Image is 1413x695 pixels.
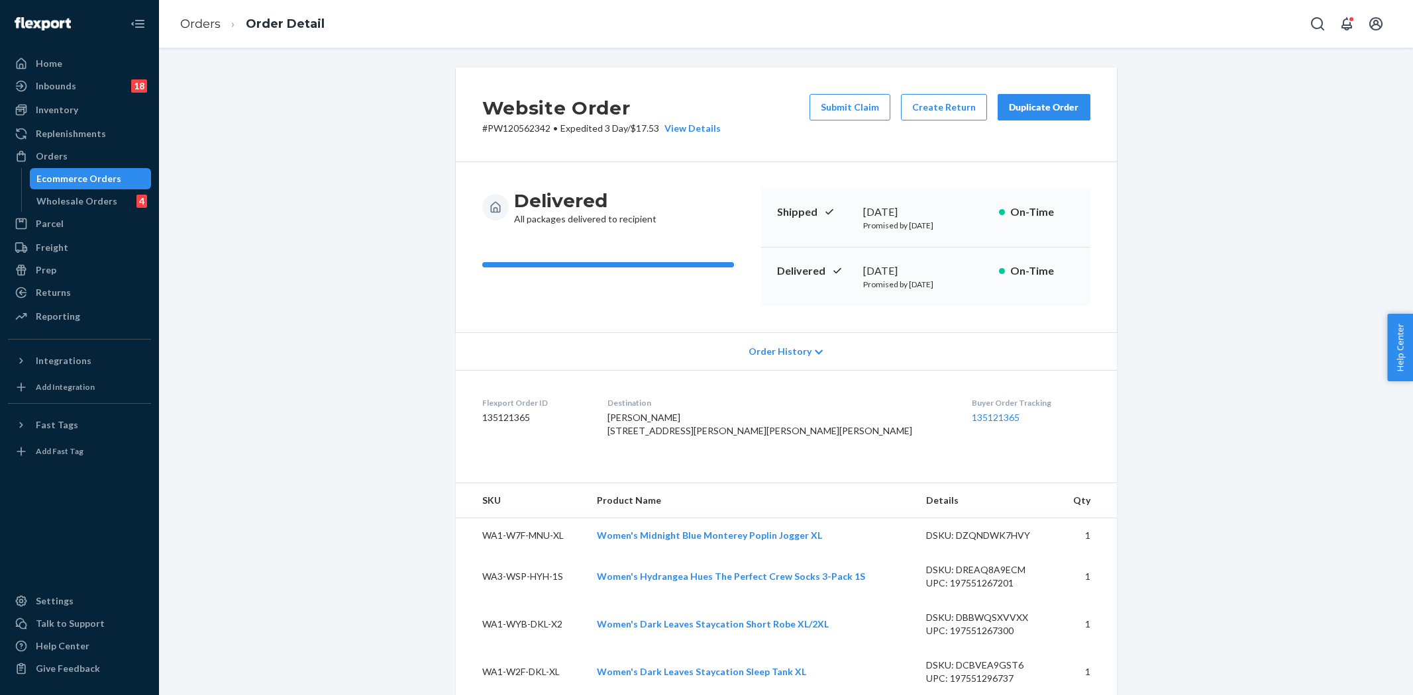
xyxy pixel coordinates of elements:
div: Ecommerce Orders [36,172,121,185]
dt: Destination [607,397,951,408]
td: WA1-W7F-MNU-XL [456,518,587,553]
div: Add Fast Tag [36,445,83,457]
a: Freight [8,237,151,258]
div: UPC: 197551267300 [926,624,1051,637]
p: Delivered [777,263,853,279]
button: Create Return [901,94,987,120]
button: View Details [659,122,721,135]
a: Reporting [8,306,151,327]
button: Close Navigation [125,11,151,37]
p: Shipped [777,205,853,220]
button: Duplicate Order [998,94,1090,120]
div: Freight [36,241,68,254]
div: DSKU: DBBWQSXVVXX [926,611,1051,624]
div: 18 [131,79,147,93]
h3: Delivered [514,189,656,212]
div: Fast Tags [36,418,78,432]
p: # PW120562342 / $17.53 [482,122,721,135]
span: • [553,122,558,134]
div: Returns [36,286,71,299]
h2: Website Order [482,94,721,122]
td: WA1-WYB-DKL-X2 [456,600,587,648]
p: On-Time [1010,263,1074,279]
a: Returns [8,282,151,303]
span: Expedited 3 Day [560,122,627,134]
a: Prep [8,259,151,281]
div: Orders [36,150,68,163]
div: Give Feedback [36,662,100,675]
dd: 135121365 [482,411,586,424]
div: UPC: 197551296737 [926,672,1051,685]
button: Give Feedback [8,658,151,679]
ol: breadcrumbs [170,5,335,44]
th: Qty [1061,483,1116,518]
div: Home [36,57,62,70]
button: Integrations [8,350,151,371]
div: [DATE] [863,205,988,220]
div: Help Center [36,639,89,653]
img: Flexport logo [15,17,71,30]
button: Open notifications [1334,11,1360,37]
a: Order Detail [246,17,325,31]
td: WA3-WSP-HYH-1S [456,553,587,600]
a: Inventory [8,99,151,120]
th: SKU [456,483,587,518]
th: Product Name [586,483,915,518]
div: All packages delivered to recipient [514,189,656,226]
a: Ecommerce Orders [30,168,152,189]
div: Add Integration [36,381,95,393]
div: Settings [36,594,74,608]
div: DSKU: DREAQ8A9ECM [926,563,1051,577]
a: Add Fast Tag [8,441,151,462]
dt: Flexport Order ID [482,397,586,408]
div: Integrations [36,354,91,367]
a: Inbounds18 [8,75,151,97]
button: Submit Claim [810,94,890,120]
a: Parcel [8,213,151,234]
div: Parcel [36,217,64,230]
iframe: Opens a widget where you can chat to one of our agents [1329,655,1400,688]
button: Fast Tags [8,414,151,436]
a: Help Center [8,635,151,657]
button: Help Center [1387,314,1413,381]
span: [PERSON_NAME] [STREET_ADDRESS][PERSON_NAME][PERSON_NAME][PERSON_NAME] [607,412,912,436]
td: 1 [1061,553,1116,600]
a: Home [8,53,151,74]
div: Prep [36,263,56,277]
a: Orders [180,17,221,31]
div: UPC: 197551267201 [926,577,1051,590]
p: On-Time [1010,205,1074,220]
td: 1 [1061,518,1116,553]
a: Women's Dark Leaves Staycation Sleep Tank XL [597,666,806,677]
div: Replenishments [36,127,106,140]
a: Replenishments [8,123,151,144]
p: Promised by [DATE] [863,220,988,231]
a: Wholesale Orders4 [30,191,152,212]
a: Women's Hydrangea Hues The Perfect Crew Socks 3-Pack 1S [597,571,865,582]
a: Orders [8,146,151,167]
div: Inventory [36,103,78,116]
div: DSKU: DZQNDWK7HVY [926,529,1051,542]
div: 4 [136,195,147,208]
div: [DATE] [863,263,988,279]
button: Open Search Box [1304,11,1331,37]
a: Women's Dark Leaves Staycation Short Robe XL/2XL [597,618,829,629]
td: 1 [1061,600,1116,648]
a: 135121365 [972,412,1020,423]
dt: Buyer Order Tracking [972,397,1090,408]
a: Add Integration [8,377,151,398]
a: Women's Midnight Blue Monterey Poplin Jogger XL [597,530,822,541]
p: Promised by [DATE] [863,279,988,290]
div: Inbounds [36,79,76,93]
div: Duplicate Order [1009,101,1079,114]
div: Reporting [36,310,80,323]
div: Talk to Support [36,617,105,630]
button: Open account menu [1363,11,1389,37]
th: Details [916,483,1061,518]
button: Talk to Support [8,613,151,634]
div: Wholesale Orders [36,195,117,208]
a: Settings [8,590,151,612]
div: DSKU: DCBVEA9GST6 [926,659,1051,672]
